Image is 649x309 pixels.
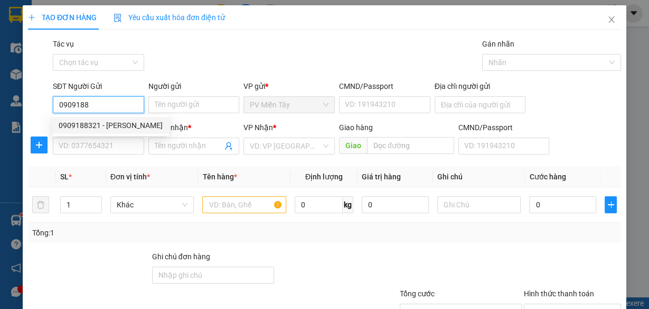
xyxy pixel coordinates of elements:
[114,13,225,22] span: Yêu cầu xuất hóa đơn điện tử
[529,172,566,181] span: Cước hàng
[605,201,616,209] span: plus
[243,123,273,132] span: VP Nhận
[250,97,328,113] span: PV Miền Tây
[437,196,521,213] input: Ghi Chú
[367,137,454,154] input: Dọc đường
[339,80,430,92] div: CMND/Passport
[32,227,251,239] div: Tổng: 1
[305,172,343,181] span: Định lượng
[607,15,616,24] span: close
[148,80,240,92] div: Người gửi
[53,80,144,92] div: SĐT Người Gửi
[32,196,49,213] button: delete
[524,289,594,298] label: Hình thức thanh toán
[243,80,335,92] div: VP gửi
[458,122,550,133] div: CMND/Passport
[435,80,526,92] div: Địa chỉ người gửi
[60,172,69,181] span: SL
[435,96,526,113] input: Địa chỉ của người gửi
[53,40,74,48] label: Tác vụ
[224,142,233,150] span: user-add
[110,172,150,181] span: Đơn vị tính
[343,196,353,213] span: kg
[339,137,367,154] span: Giao
[31,141,47,149] span: plus
[114,14,122,22] img: icon
[202,172,237,181] span: Tên hàng
[362,196,429,213] input: 0
[148,122,240,133] div: Người nhận
[597,5,626,35] button: Close
[152,267,274,284] input: Ghi chú đơn hàng
[339,123,373,132] span: Giao hàng
[31,137,48,153] button: plus
[28,13,97,22] span: TẠO ĐƠN HÀNG
[482,40,514,48] label: Gán nhãn
[433,167,525,187] th: Ghi chú
[605,196,617,213] button: plus
[28,14,35,21] span: plus
[152,252,210,261] label: Ghi chú đơn hàng
[117,197,188,213] span: Khác
[400,289,435,298] span: Tổng cước
[202,196,286,213] input: VD: Bàn, Ghế
[59,120,163,131] div: 0909188321 - [PERSON_NAME]
[52,117,169,134] div: 0909188321 - NGUYEN HUNG ANH
[362,172,401,181] span: Giá trị hàng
